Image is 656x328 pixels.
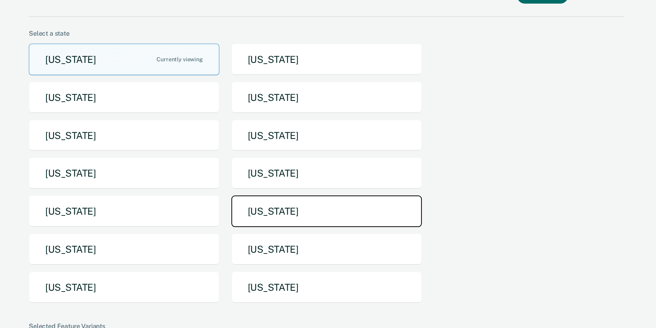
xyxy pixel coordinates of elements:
button: [US_STATE] [231,195,422,227]
button: [US_STATE] [29,233,219,265]
button: [US_STATE] [231,44,422,75]
button: [US_STATE] [29,82,219,113]
button: [US_STATE] [29,44,219,75]
button: [US_STATE] [29,272,219,303]
button: [US_STATE] [231,272,422,303]
div: Select a state [29,30,624,37]
button: [US_STATE] [231,157,422,189]
button: [US_STATE] [231,233,422,265]
button: [US_STATE] [29,157,219,189]
button: [US_STATE] [231,82,422,113]
button: [US_STATE] [231,120,422,151]
button: [US_STATE] [29,120,219,151]
button: [US_STATE] [29,195,219,227]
